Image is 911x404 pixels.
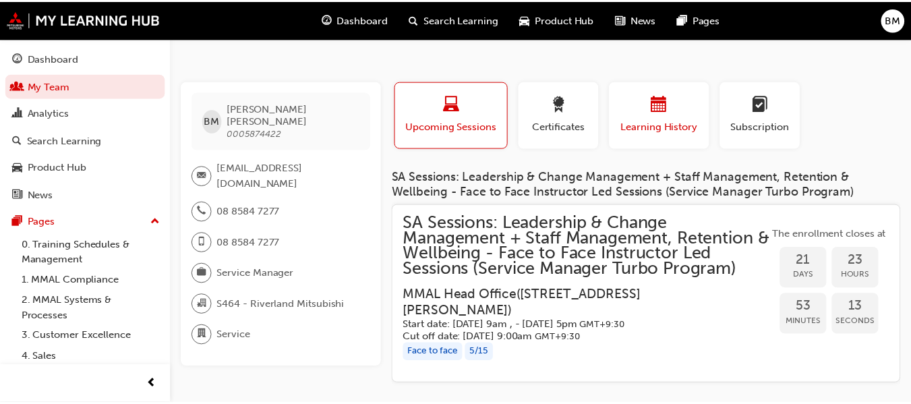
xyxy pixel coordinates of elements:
span: Pages [700,11,728,27]
span: Seconds [841,314,888,330]
span: The enrollment closes at [777,227,899,242]
a: news-iconNews [611,5,674,33]
span: briefcase-icon [199,265,208,283]
span: learningplan-icon [760,96,776,114]
h5: Cut off date: [DATE] 9:00am [407,332,756,345]
span: SA Sessions: Leadership & Change Management + Staff Management, Retention & Wellbeing - Face to F... [407,216,777,277]
span: people-icon [12,80,22,92]
span: [PERSON_NAME] [PERSON_NAME] [229,103,363,127]
a: My Team [5,74,167,98]
span: Learning History [626,119,707,134]
span: car-icon [12,162,22,174]
a: 3. Customer Excellence [16,326,167,347]
span: award-icon [556,96,572,114]
div: Analytics [28,105,69,121]
span: Australian Central Standard Time GMT+9:30 [586,320,631,331]
span: 08 8584 7277 [219,235,283,251]
span: 53 [788,299,835,315]
a: 1. MMAL Compliance [16,270,167,291]
div: Face to face [407,344,467,362]
div: Dashboard [28,51,79,66]
span: guage-icon [12,53,22,65]
h3: MMAL Head Office ( [STREET_ADDRESS][PERSON_NAME] ) [407,287,756,319]
span: guage-icon [325,11,335,28]
span: Minutes [788,314,835,330]
span: Service Manager [219,266,297,282]
span: pages-icon [12,217,22,229]
span: 13 [841,299,888,315]
span: 21 [788,253,835,268]
div: Pages [28,214,55,230]
a: Analytics [5,100,167,125]
span: News [637,11,663,27]
span: prev-icon [148,377,158,394]
span: news-icon [622,11,632,28]
a: 4. Sales [16,347,167,368]
a: 0. Training Schedules & Management [16,235,167,270]
span: car-icon [525,11,535,28]
span: Dashboard [341,11,392,27]
div: News [28,187,53,203]
a: News [5,183,167,208]
a: Search Learning [5,128,167,153]
button: Pages [5,210,167,235]
span: [EMAIL_ADDRESS][DOMAIN_NAME] [219,161,363,191]
span: Australian Central Standard Time GMT+9:30 [541,333,586,344]
span: calendar-icon [658,96,674,114]
span: Days [788,268,835,283]
button: DashboardMy TeamAnalyticsSearch LearningProduct HubNews [5,43,167,210]
span: pages-icon [684,11,695,28]
div: Product Hub [28,160,87,175]
a: 2. MMAL Systems & Processes [16,291,167,326]
span: Certificates [534,119,595,134]
span: Search Learning [428,11,504,27]
div: SA Sessions: Leadership & Change Management + Staff Management, Retention & Wellbeing - Face to F... [396,170,910,199]
span: Hours [841,268,888,283]
span: 08 8584 7277 [219,204,283,220]
span: Upcoming Sessions [409,119,502,134]
span: up-icon [152,214,161,231]
div: Search Learning [27,133,102,148]
span: search-icon [413,11,423,28]
button: Learning History [616,81,717,148]
a: Dashboard [5,46,167,71]
span: 23 [841,253,888,268]
div: 5 / 15 [470,344,498,362]
span: email-icon [199,167,208,185]
a: SA Sessions: Leadership & Change Management + Staff Management, Retention & Wellbeing - Face to F... [407,216,899,372]
span: S464 - Riverland Mitsubishi [219,297,348,313]
span: mobile-icon [199,234,208,252]
span: phone-icon [199,203,208,221]
span: department-icon [199,327,208,345]
button: Upcoming Sessions [399,81,513,148]
button: Subscription [728,81,809,148]
a: car-iconProduct Hub [515,5,611,33]
a: Product Hub [5,155,167,180]
h5: Start date: [DATE] 9am , - [DATE] 5pm [407,319,756,332]
span: BM [895,11,910,27]
span: Subscription [738,119,798,134]
span: 0005874422 [229,127,285,139]
a: pages-iconPages [674,5,738,33]
span: BM [206,113,222,129]
span: Product Hub [541,11,600,27]
span: chart-icon [12,107,22,119]
span: news-icon [12,190,22,202]
span: search-icon [12,135,22,147]
span: organisation-icon [199,296,208,314]
span: Service [219,328,253,344]
img: mmal [7,10,162,28]
a: guage-iconDashboard [314,5,403,33]
a: search-iconSearch Learning [403,5,515,33]
button: Certificates [524,81,605,148]
span: laptop-icon [448,96,464,114]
